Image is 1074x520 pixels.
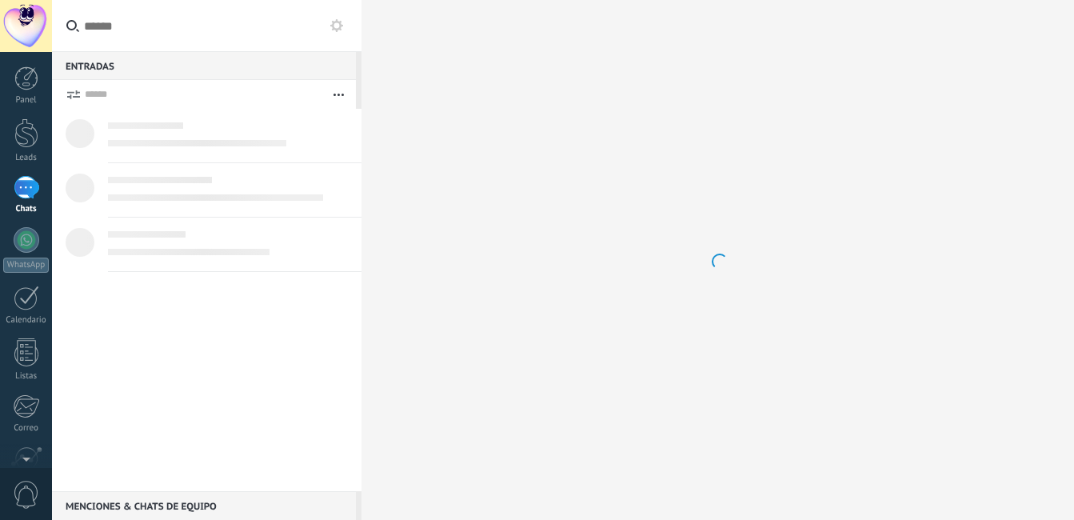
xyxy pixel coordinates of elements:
div: Listas [3,371,50,382]
div: Chats [3,204,50,214]
div: Leads [3,153,50,163]
button: Más [321,80,356,109]
div: Calendario [3,315,50,326]
div: Menciones & Chats de equipo [52,491,356,520]
div: WhatsApp [3,258,49,273]
div: Correo [3,423,50,434]
div: Entradas [52,51,356,80]
div: Panel [3,95,50,106]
